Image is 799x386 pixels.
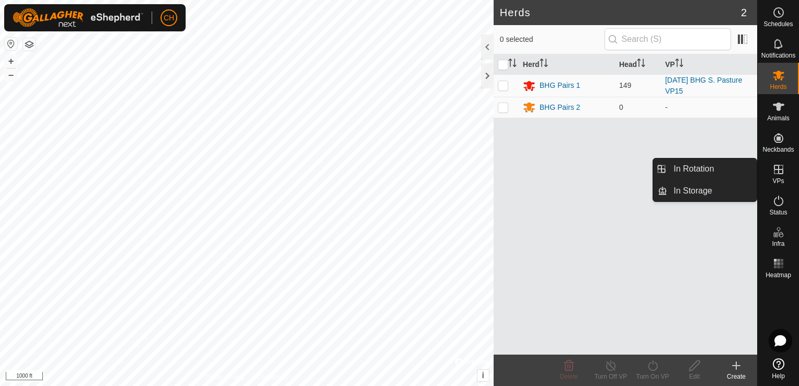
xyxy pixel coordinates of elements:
[257,372,288,382] a: Contact Us
[674,163,714,175] span: In Rotation
[500,6,741,19] h2: Herds
[772,373,785,379] span: Help
[500,34,604,45] span: 0 selected
[769,209,787,215] span: Status
[766,272,791,278] span: Heatmap
[772,178,784,184] span: VPs
[632,372,674,381] div: Turn On VP
[653,180,757,201] li: In Storage
[770,84,786,90] span: Herds
[5,38,17,50] button: Reset Map
[762,146,794,153] span: Neckbands
[758,354,799,383] a: Help
[540,80,580,91] div: BHG Pairs 1
[741,5,747,20] span: 2
[482,371,484,380] span: i
[13,8,143,27] img: Gallagher Logo
[674,185,712,197] span: In Storage
[615,54,661,75] th: Head
[206,372,245,382] a: Privacy Policy
[619,81,631,89] span: 149
[667,180,757,201] a: In Storage
[590,372,632,381] div: Turn Off VP
[477,370,489,381] button: i
[540,60,548,69] p-sorticon: Activate to sort
[763,21,793,27] span: Schedules
[674,372,715,381] div: Edit
[5,55,17,67] button: +
[675,60,683,69] p-sorticon: Activate to sort
[619,103,623,111] span: 0
[560,373,578,380] span: Delete
[519,54,615,75] th: Herd
[5,69,17,81] button: –
[23,38,36,51] button: Map Layers
[761,52,795,59] span: Notifications
[164,13,174,24] span: CH
[767,115,790,121] span: Animals
[508,60,517,69] p-sorticon: Activate to sort
[715,372,757,381] div: Create
[772,241,784,247] span: Infra
[637,60,645,69] p-sorticon: Activate to sort
[661,54,757,75] th: VP
[653,158,757,179] li: In Rotation
[667,158,757,179] a: In Rotation
[540,102,580,113] div: BHG Pairs 2
[661,97,757,118] td: -
[665,76,743,95] a: [DATE] BHG S. Pasture VP15
[604,28,731,50] input: Search (S)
